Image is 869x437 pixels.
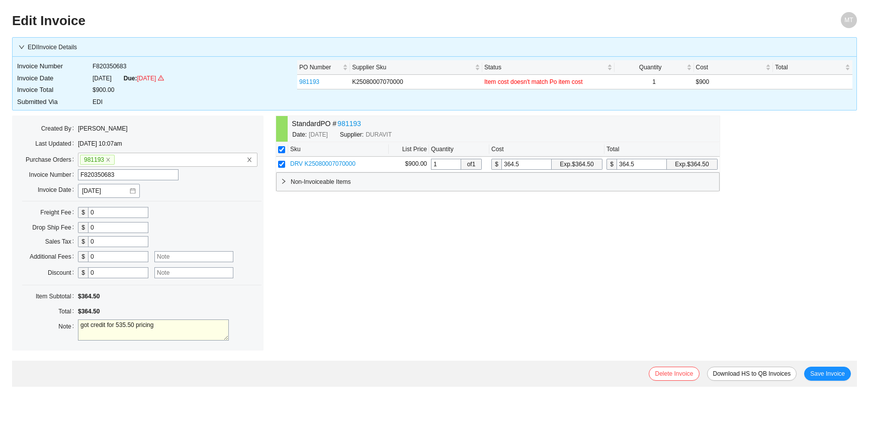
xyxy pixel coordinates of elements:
span: 981193 [80,155,115,165]
div: $ [491,159,501,170]
td: 1 [615,75,694,89]
span: PO Number [299,62,340,72]
th: List Price [389,142,429,157]
div: [PERSON_NAME] [78,124,158,134]
span: $364.50 [78,293,100,300]
label: Invoice Date [38,183,78,197]
button: Delete Invoice [649,367,699,381]
th: PO Number sortable [297,60,350,75]
span: DURAVIT [366,130,392,140]
th: Total sortable [773,60,852,75]
span: warning [158,75,164,81]
th: Total [604,142,720,157]
span: of 1 [461,159,481,169]
div: $ [606,159,617,170]
label: Item Subtotal [36,289,78,303]
span: [DATE] [137,75,164,82]
label: Invoice Number [29,168,78,182]
span: down [19,44,25,50]
th: Cost [489,142,604,157]
label: Additional Fees [30,250,78,264]
td: Submitted Via [17,96,92,108]
span: right [281,178,287,184]
div: Item cost doesn't match Po item cost [484,77,613,87]
button: Save Invoice [804,367,851,381]
th: Quantity sortable [615,60,694,75]
th: Status sortable [482,60,615,75]
input: Note [154,267,233,278]
input: 08/29/2025 [82,186,129,196]
td: K25080007070000 [350,75,482,89]
div: $ [78,207,88,218]
span: Non-Invoiceable Items [291,177,715,187]
span: Save Invoice [810,369,845,379]
label: Note [58,319,78,334]
input: 981193closeclose [115,154,122,165]
th: Quantity [429,142,489,157]
button: Download HS to QB Invoices [707,367,797,381]
h2: Edit Invoice [12,12,646,30]
label: Sales Tax [45,235,78,249]
td: [DATE] [92,72,164,84]
a: 981193 [337,118,361,130]
span: [DATE] [309,130,328,140]
label: Created By [41,122,78,136]
label: Discount [48,266,78,280]
div: [DATE] 10:07am [78,139,158,149]
div: Date: Supplier: [292,130,428,140]
span: Total [775,62,843,72]
span: MT [844,12,853,28]
th: Supplier Sku sortable [350,60,482,75]
label: Freight Fee [40,205,78,220]
div: EDI Invoice Details [19,42,850,52]
span: Delete Invoice [655,369,693,379]
label: Purchase Orders [26,153,78,167]
td: Invoice Number [17,60,92,72]
a: 981193 [299,78,319,85]
th: Sku [288,142,389,157]
label: Drop Ship Fee [32,221,78,235]
td: Invoice Date [17,72,92,84]
div: Standard PO # [292,118,428,130]
div: $ [78,222,88,233]
span: $364.50 [78,308,100,315]
td: F820350683 [92,60,164,72]
span: Cost [696,62,764,72]
td: Invoice Total [17,84,92,96]
span: close [106,157,111,162]
td: EDI [92,96,164,108]
td: $900 [694,75,773,89]
div: Exp. $364.50 [675,159,709,169]
input: Note [154,251,233,262]
span: close [246,157,252,163]
a: Download HS to QB Invoices [713,370,791,377]
div: $ [78,236,88,247]
label: Last Updated [35,137,78,151]
div: $ [78,267,88,278]
span: Supplier Sku [352,62,473,72]
th: Cost sortable [694,60,773,75]
td: $900.00 [92,84,164,96]
div: $ [78,251,88,262]
span: Due: [124,75,137,82]
label: Total [58,304,78,318]
span: DRV K25080007070000 [290,160,356,167]
div: Exp. $364.50 [560,159,593,169]
span: Status [484,62,605,72]
span: Quantity [617,62,684,72]
div: Non-Invoiceable Items [277,173,719,191]
div: $900.00 [391,159,427,169]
